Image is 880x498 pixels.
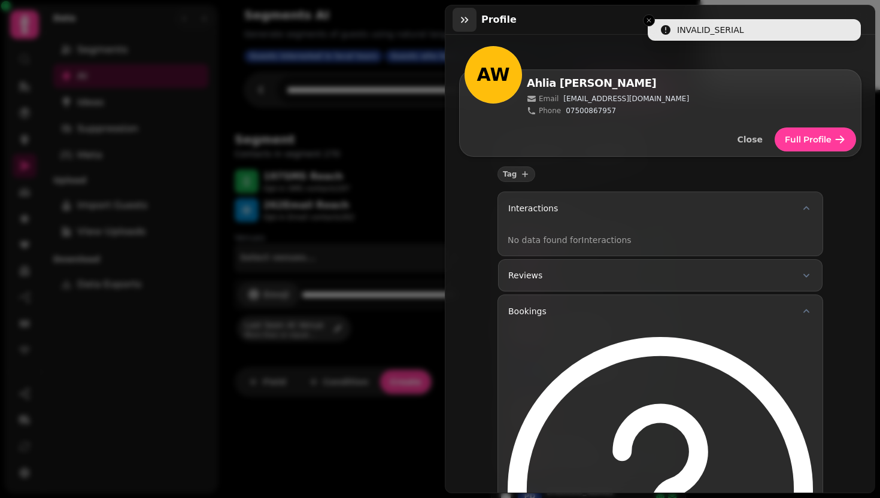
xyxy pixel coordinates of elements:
span: 07500867957 [566,106,616,116]
button: Tag [497,166,535,182]
button: Email[EMAIL_ADDRESS][DOMAIN_NAME] [527,94,689,104]
span: Reviews [508,269,542,281]
span: Email [539,94,559,104]
button: Close [727,132,772,147]
span: Bookings [508,305,547,317]
h3: Profile [481,13,521,27]
button: Bookings [498,295,823,327]
div: AW [477,64,510,86]
button: Phone07500867957 [527,106,616,116]
span: Tag [503,171,517,178]
span: Phone [539,106,561,116]
button: Reviews [498,259,823,291]
button: Full Profile [775,127,856,151]
span: Interactions [508,202,558,214]
h2: Ahlia [PERSON_NAME] [527,75,856,92]
button: Interactions [498,192,823,224]
span: Full Profile [785,135,832,144]
span: [EMAIL_ADDRESS][DOMAIN_NAME] [563,94,689,104]
span: Close [737,135,763,144]
p: No data found for Interactions [508,234,813,246]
